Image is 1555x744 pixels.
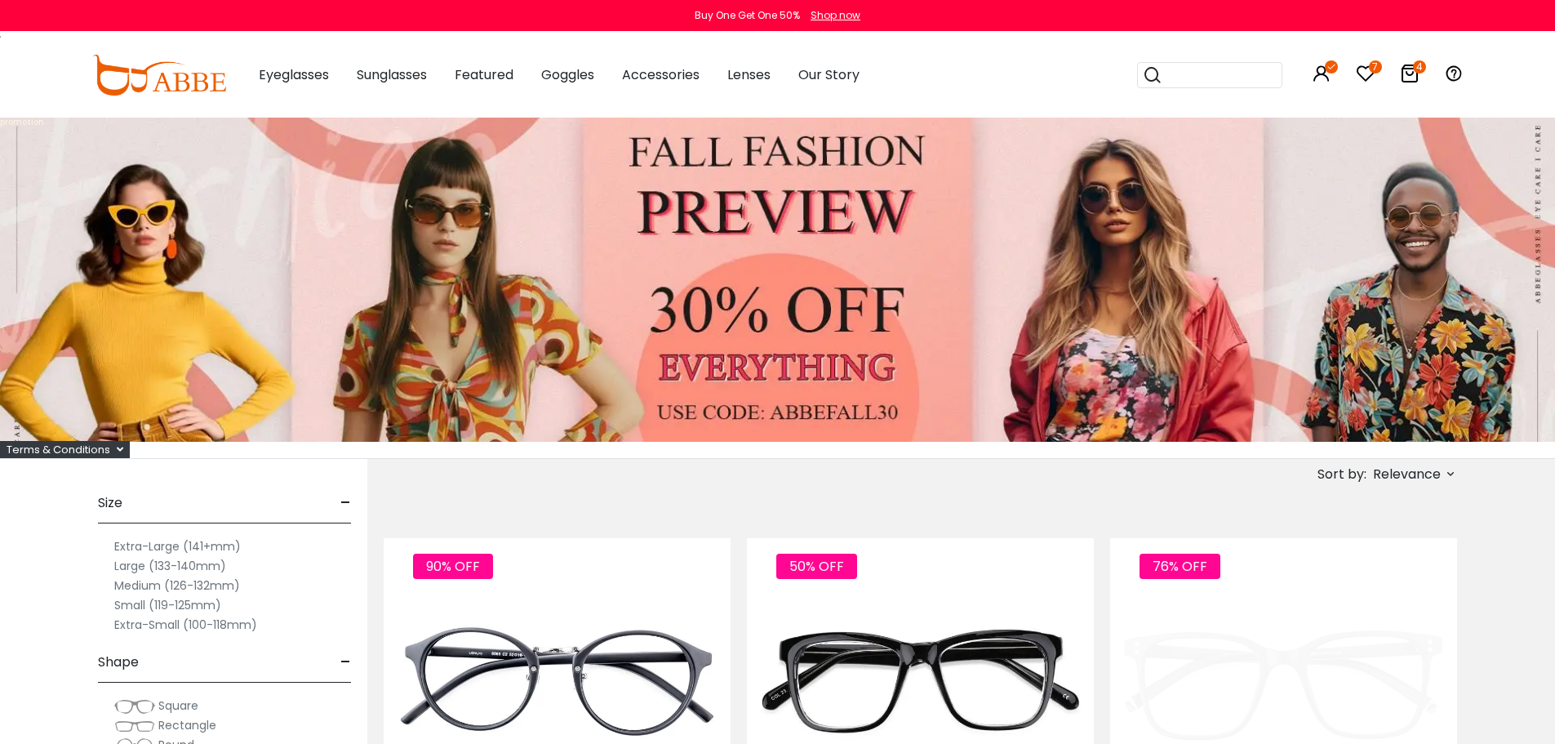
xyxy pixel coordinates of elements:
[1317,465,1366,483] span: Sort by:
[1413,60,1426,74] i: 4
[622,65,700,84] span: Accessories
[413,554,493,579] span: 90% OFF
[1369,60,1382,74] i: 7
[1356,67,1375,86] a: 7
[114,576,240,595] label: Medium (126-132mm)
[114,556,226,576] label: Large (133-140mm)
[114,718,155,734] img: Rectangle.png
[1373,460,1441,489] span: Relevance
[340,483,351,523] span: -
[1400,67,1419,86] a: 4
[727,65,771,84] span: Lenses
[455,65,513,84] span: Featured
[541,65,594,84] span: Goggles
[1140,554,1220,579] span: 76% OFF
[798,65,860,84] span: Our Story
[259,65,329,84] span: Eyeglasses
[340,643,351,682] span: -
[158,697,198,714] span: Square
[98,483,122,523] span: Size
[114,595,221,615] label: Small (119-125mm)
[114,615,257,635] label: Extra-Small (100-118mm)
[811,8,860,23] div: Shop now
[695,8,800,23] div: Buy One Get One 50%
[802,8,860,22] a: Shop now
[114,537,241,556] label: Extra-Large (141+mm)
[158,717,216,733] span: Rectangle
[98,643,139,682] span: Shape
[114,698,155,715] img: Square.png
[776,554,857,579] span: 50% OFF
[357,65,427,84] span: Sunglasses
[92,55,226,96] img: abbeglasses.com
